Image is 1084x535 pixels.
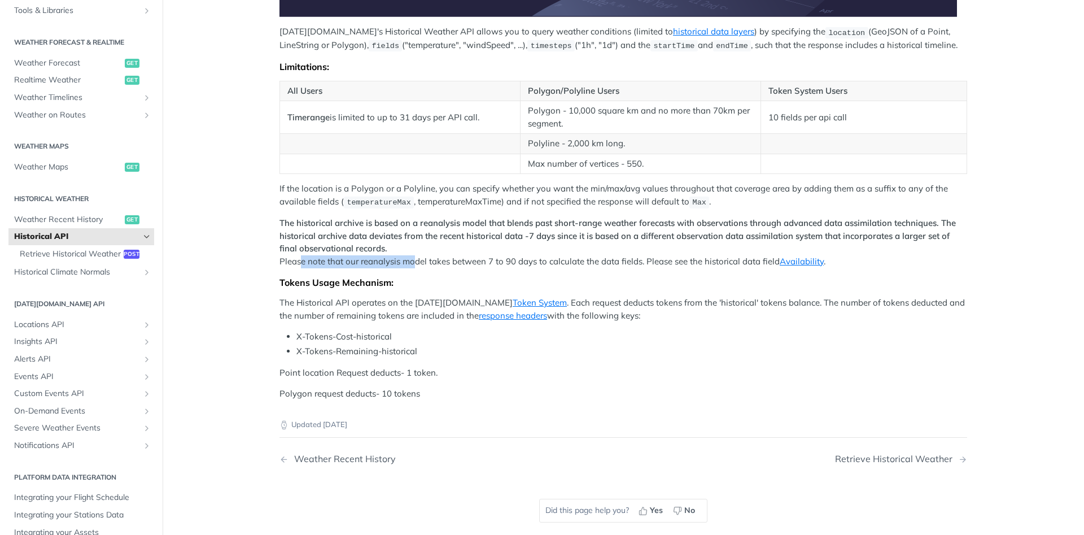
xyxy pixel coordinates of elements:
[20,249,121,260] span: Retrieve Historical Weather
[8,72,154,89] a: Realtime Weatherget
[125,215,139,224] span: get
[8,385,154,402] a: Custom Events APIShow subpages for Custom Events API
[8,351,154,368] a: Alerts APIShow subpages for Alerts API
[287,112,330,123] strong: Timerange
[14,231,139,242] span: Historical API
[142,6,151,15] button: Show subpages for Tools & Libraries
[142,337,151,346] button: Show subpages for Insights API
[14,92,139,103] span: Weather Timelines
[8,264,154,281] a: Historical Climate NormalsShow subpages for Historical Climate Normals
[279,388,967,401] p: Polygon request deducts- 10 tokens
[142,372,151,381] button: Show subpages for Events API
[14,388,139,399] span: Custom Events API
[14,406,139,417] span: On-Demand Events
[684,504,695,516] span: No
[279,182,967,208] p: If the location is a Polygon or a Polyline, you can specify whether you want the min/max/avg valu...
[8,55,154,72] a: Weather Forecastget
[835,454,958,464] div: Retrieve Historical Weather
[520,81,760,101] th: Polygon/Polyline Users
[520,134,760,154] td: Polyline - 2,000 km long.
[142,407,151,416] button: Show subpages for On-Demand Events
[669,502,701,519] button: No
[14,75,122,86] span: Realtime Weather
[279,454,574,464] a: Previous Page: Weather Recent History
[142,355,151,364] button: Show subpages for Alerts API
[8,507,154,524] a: Integrating your Stations Data
[8,403,154,420] a: On-Demand EventsShow subpages for On-Demand Events
[14,336,139,347] span: Insights API
[8,228,154,245] a: Historical APIHide subpages for Historical API
[14,267,139,278] span: Historical Climate Normals
[8,2,154,19] a: Tools & LibrariesShow subpages for Tools & Libraries
[279,61,967,72] div: Limitations:
[835,454,967,464] a: Next Page: Retrieve Historical Weather
[693,198,706,207] span: Max
[279,419,967,430] p: Updated [DATE]
[14,440,139,451] span: Notifications API
[8,159,154,176] a: Weather Mapsget
[673,26,754,37] a: historical data layers
[296,330,967,343] li: X-Tokens-Cost-historical
[279,25,967,52] p: [DATE][DOMAIN_NAME]'s Historical Weather API allows you to query weather conditions (limited to )...
[14,510,151,521] span: Integrating your Stations Data
[828,28,865,37] span: location
[142,424,151,433] button: Show subpages for Severe Weather Events
[531,42,572,50] span: timesteps
[513,297,567,308] a: Token System
[14,371,139,382] span: Events API
[8,89,154,106] a: Weather TimelinesShow subpages for Weather Timelines
[347,198,410,207] span: temperatureMax
[142,389,151,398] button: Show subpages for Custom Events API
[8,489,154,506] a: Integrating your Flight Schedule
[296,345,967,358] li: X-Tokens-Remaining-historical
[142,232,151,241] button: Hide subpages for Historical API
[8,437,154,454] a: Notifications APIShow subpages for Notifications API
[14,246,154,263] a: Retrieve Historical Weatherpost
[280,81,521,101] th: All Users
[653,42,694,50] span: startTime
[8,368,154,385] a: Events APIShow subpages for Events API
[8,472,154,482] h2: Platform DATA integration
[279,297,967,322] p: The Historical API operates on the [DATE][DOMAIN_NAME] . Each request deducts tokens from the 'hi...
[8,194,154,204] h2: Historical Weather
[8,299,154,309] h2: [DATE][DOMAIN_NAME] API
[279,277,967,288] div: Tokens Usage Mechanism:
[716,42,748,50] span: endTime
[539,499,707,523] div: Did this page help you?
[289,454,396,464] div: Weather Recent History
[142,268,151,277] button: Show subpages for Historical Climate Normals
[280,101,521,134] td: is limited to up to 31 days per API call.
[14,110,139,121] span: Weather on Routes
[14,214,122,225] span: Weather Recent History
[635,502,669,519] button: Yes
[8,333,154,350] a: Insights APIShow subpages for Insights API
[371,42,399,50] span: fields
[8,211,154,228] a: Weather Recent Historyget
[8,37,154,47] h2: Weather Forecast & realtime
[279,217,967,268] p: Please note that our reanalysis model takes between 7 to 90 days to calculate the data fields. Pl...
[8,420,154,437] a: Severe Weather EventsShow subpages for Severe Weather Events
[14,354,139,365] span: Alerts API
[520,101,760,134] td: Polygon - 10,000 square km and no more than 70km per segment.
[14,58,122,69] span: Weather Forecast
[8,316,154,333] a: Locations APIShow subpages for Locations API
[520,154,760,174] td: Max number of vertices - 550.
[279,367,967,380] p: Point location Request deducts- 1 token.
[780,256,824,267] a: Availability
[14,319,139,330] span: Locations API
[14,5,139,16] span: Tools & Libraries
[760,101,967,134] td: 10 fields per api call
[142,441,151,450] button: Show subpages for Notifications API
[14,162,122,173] span: Weather Maps
[8,141,154,151] h2: Weather Maps
[8,107,154,124] a: Weather on RoutesShow subpages for Weather on Routes
[125,59,139,68] span: get
[279,442,967,476] nav: Pagination Controls
[142,320,151,329] button: Show subpages for Locations API
[142,93,151,102] button: Show subpages for Weather Timelines
[14,423,139,434] span: Severe Weather Events
[124,250,139,259] span: post
[142,111,151,120] button: Show subpages for Weather on Routes
[650,504,663,516] span: Yes
[279,218,956,254] strong: The historical archive is based on a reanalysis model that blends past short-range weather foreca...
